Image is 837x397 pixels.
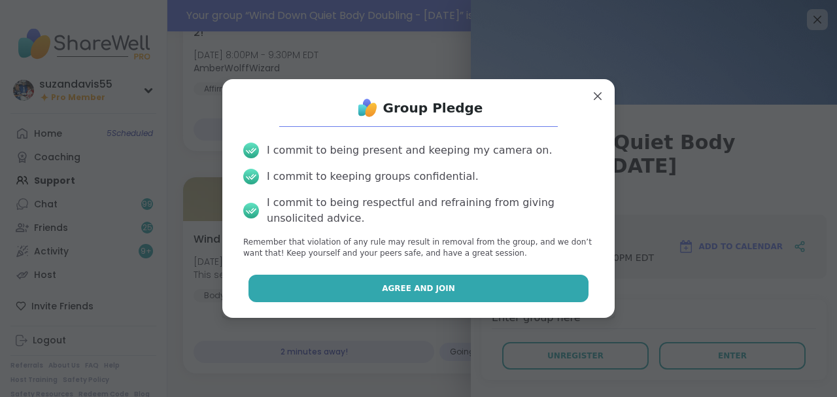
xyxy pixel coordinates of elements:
div: I commit to keeping groups confidential. [267,169,479,184]
img: ShareWell Logo [354,95,381,121]
p: Remember that violation of any rule may result in removal from the group, and we don’t want that!... [243,237,594,259]
span: Agree and Join [382,283,455,294]
div: I commit to being present and keeping my camera on. [267,143,552,158]
h1: Group Pledge [383,99,483,117]
button: Agree and Join [248,275,589,302]
div: I commit to being respectful and refraining from giving unsolicited advice. [267,195,594,226]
